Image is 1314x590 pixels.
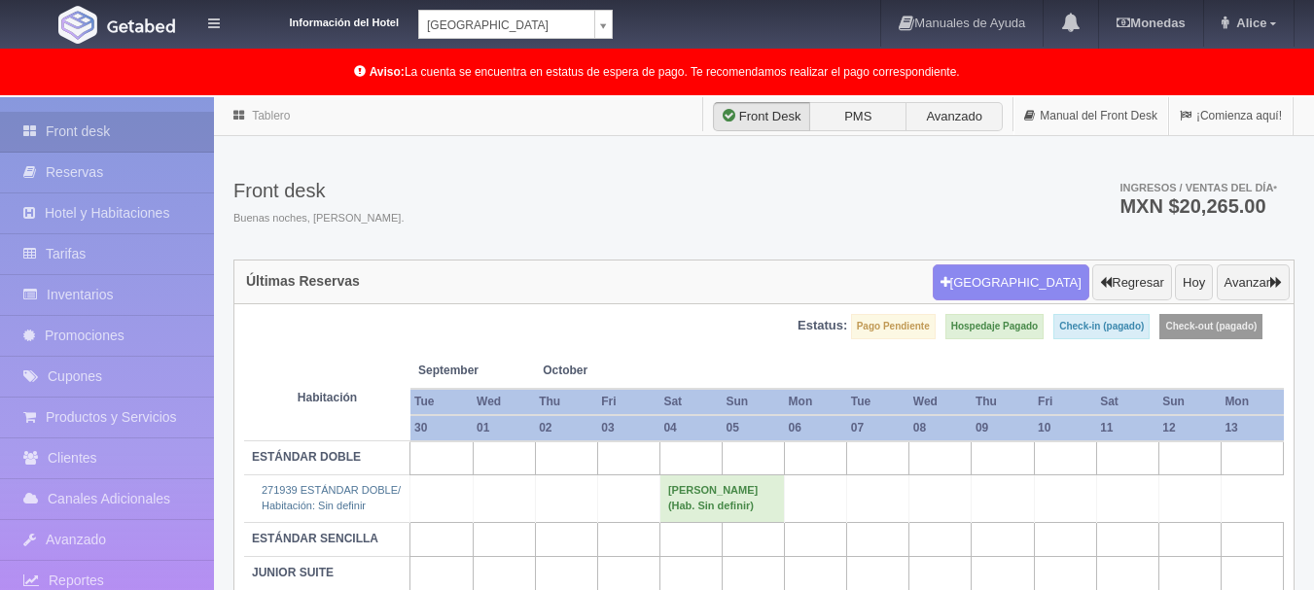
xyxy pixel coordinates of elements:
span: [GEOGRAPHIC_DATA] [427,11,586,40]
th: Wed [909,389,972,415]
th: Tue [410,389,473,415]
a: 271939 ESTÁNDAR DOBLE/Habitación: Sin definir [262,484,401,511]
th: Sat [659,389,722,415]
h4: Últimas Reservas [246,274,360,289]
th: Mon [1221,389,1283,415]
label: Check-out (pagado) [1159,314,1262,339]
th: 09 [972,415,1034,441]
th: 08 [909,415,972,441]
h3: MXN $20,265.00 [1119,196,1277,216]
th: Sun [723,389,785,415]
label: Front Desk [713,102,810,131]
th: 10 [1034,415,1096,441]
th: 11 [1096,415,1158,441]
th: 06 [785,415,847,441]
label: Estatus: [798,317,847,335]
a: [GEOGRAPHIC_DATA] [418,10,613,39]
th: 12 [1158,415,1221,441]
label: Pago Pendiente [851,314,936,339]
button: Hoy [1175,264,1213,301]
th: 13 [1221,415,1283,441]
th: 01 [473,415,535,441]
b: JUNIOR SUITE [252,566,334,579]
b: Monedas [1117,16,1185,30]
dt: Información del Hotel [243,10,399,31]
b: Aviso: [370,65,405,79]
span: September [418,363,527,379]
th: Mon [785,389,847,415]
th: Sat [1096,389,1158,415]
th: Fri [1034,389,1096,415]
th: 30 [410,415,473,441]
a: ¡Comienza aquí! [1169,97,1293,135]
label: PMS [809,102,906,131]
th: 03 [597,415,659,441]
b: ESTÁNDAR SENCILLA [252,532,378,545]
b: ESTÁNDAR DOBLE [252,450,361,464]
span: Ingresos / Ventas del día [1119,182,1277,193]
button: Avanzar [1217,264,1290,301]
th: Thu [535,389,597,415]
strong: Habitación [298,391,357,404]
td: [PERSON_NAME] (Hab. Sin definir) [659,475,784,522]
a: Manual del Front Desk [1013,97,1168,135]
th: Wed [473,389,535,415]
span: Alice [1231,16,1266,30]
th: Fri [597,389,659,415]
label: Avanzado [906,102,1003,131]
img: Getabed [58,6,97,44]
h3: Front desk [233,180,404,201]
img: Getabed [107,18,175,33]
label: Hospedaje Pagado [945,314,1044,339]
button: Regresar [1092,264,1171,301]
button: [GEOGRAPHIC_DATA] [933,264,1089,301]
th: Thu [972,389,1034,415]
a: Tablero [252,109,290,122]
th: Tue [847,389,909,415]
th: 02 [535,415,597,441]
span: October [543,363,652,379]
th: Sun [1158,389,1221,415]
th: 05 [723,415,785,441]
th: 07 [847,415,909,441]
th: 04 [659,415,722,441]
span: Buenas noches, [PERSON_NAME]. [233,211,404,226]
label: Check-in (pagado) [1053,314,1150,339]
